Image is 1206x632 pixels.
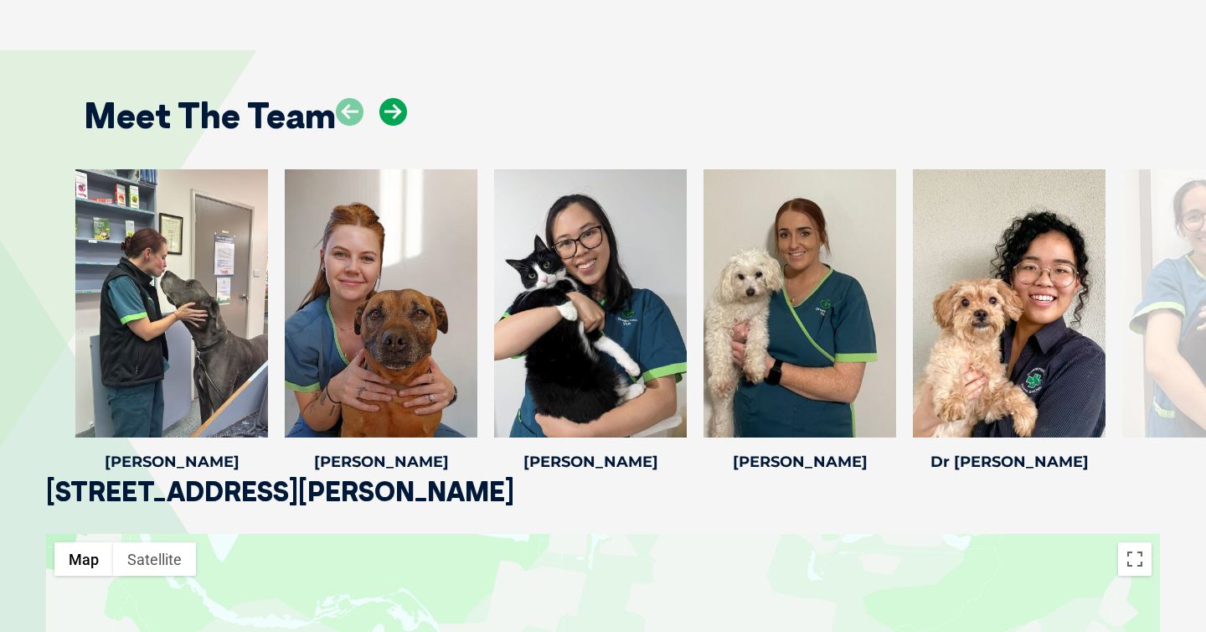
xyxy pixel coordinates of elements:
button: Search [1173,76,1190,93]
button: Show street map [54,542,113,576]
h4: [PERSON_NAME] [703,454,896,469]
button: Show satellite imagery [113,542,196,576]
button: Toggle fullscreen view [1118,542,1152,576]
h4: [PERSON_NAME] [285,454,477,469]
h4: [PERSON_NAME] [494,454,687,469]
h2: Meet The Team [84,98,336,133]
h4: Dr [PERSON_NAME] [913,454,1105,469]
h4: [PERSON_NAME] [75,454,268,469]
